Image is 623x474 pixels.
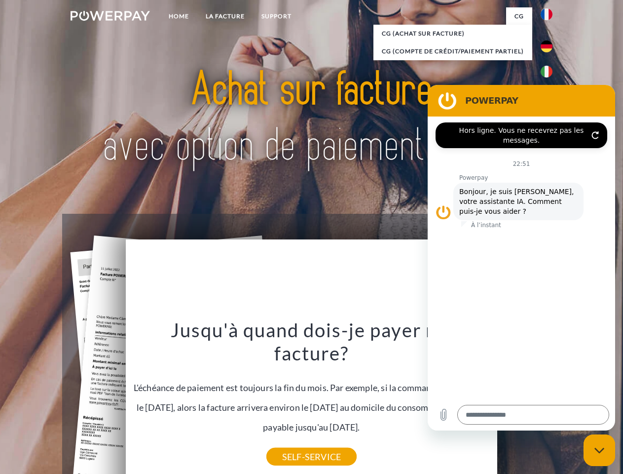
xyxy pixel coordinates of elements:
[373,42,532,60] a: CG (Compte de crédit/paiement partiel)
[94,47,529,189] img: title-powerpay_fr.svg
[373,25,532,42] a: CG (achat sur facture)
[541,8,552,20] img: fr
[197,7,253,25] a: LA FACTURE
[132,318,492,457] div: L'échéance de paiement est toujours la fin du mois. Par exemple, si la commande a été passée le [...
[266,448,357,466] a: SELF-SERVICE
[541,66,552,78] img: it
[253,7,300,25] a: Support
[506,7,532,25] a: CG
[71,11,150,21] img: logo-powerpay-white.svg
[428,85,615,431] iframe: Fenêtre de messagerie
[584,434,615,466] iframe: Bouton de lancement de la fenêtre de messagerie, conversation en cours
[132,318,492,365] h3: Jusqu'à quand dois-je payer ma facture?
[541,40,552,52] img: de
[160,7,197,25] a: Home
